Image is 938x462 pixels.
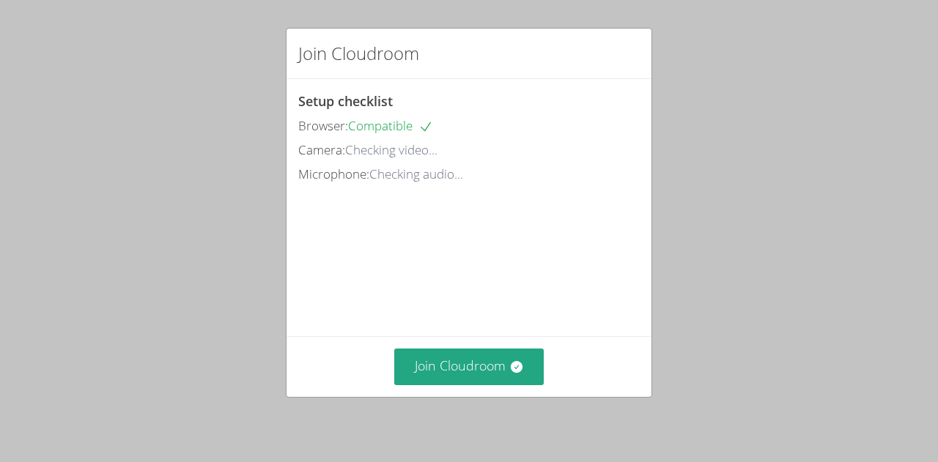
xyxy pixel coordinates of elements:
span: Checking audio... [369,165,463,182]
h2: Join Cloudroom [298,40,419,67]
span: Browser: [298,117,348,134]
span: Setup checklist [298,92,393,110]
span: Camera: [298,141,345,158]
span: Checking video... [345,141,437,158]
button: Join Cloudroom [394,349,544,384]
span: Compatible [348,117,433,134]
span: Microphone: [298,165,369,182]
